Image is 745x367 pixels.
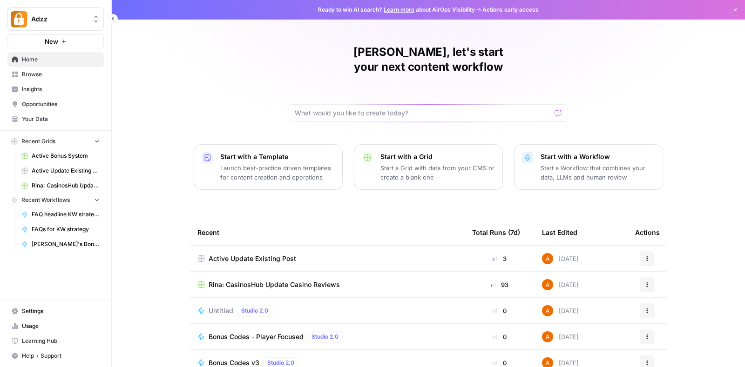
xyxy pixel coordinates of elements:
img: 1uqwqwywk0hvkeqipwlzjk5gjbnq [542,253,553,264]
div: Last Edited [542,220,577,245]
button: Start with a TemplateLaunch best-practice driven templates for content creation and operations [194,144,343,190]
button: Start with a WorkflowStart a Workflow that combines your data, LLMs and human review [514,144,663,190]
div: Actions [635,220,660,245]
span: New [45,37,58,46]
div: [DATE] [542,253,579,264]
span: Studio 2.0 [312,333,339,341]
a: Home [7,52,104,67]
button: New [7,34,104,48]
div: Recent [197,220,457,245]
p: Start with a Grid [380,152,495,161]
span: Ready to win AI search? about AirOps Visibility [318,6,475,14]
a: Learning Hub [7,334,104,348]
button: Recent Workflows [7,193,104,207]
span: Your Data [22,115,100,123]
span: Learning Hub [22,337,100,345]
span: Actions early access [482,6,539,14]
a: Insights [7,82,104,97]
button: Workspace: Adzz [7,7,104,31]
span: Insights [22,85,100,93]
a: Opportunities [7,97,104,112]
h1: [PERSON_NAME], let's start your next content workflow [289,45,568,74]
div: [DATE] [542,331,579,342]
a: Settings [7,304,104,319]
span: Active Bonus System [32,152,100,160]
img: Adzz Logo [11,11,27,27]
span: Active Update Existing Post [209,254,296,263]
a: Active Update Existing Post [197,254,457,263]
span: [PERSON_NAME]'s Bonus Text Creation [PERSON_NAME] [32,240,100,248]
div: Total Runs (7d) [472,220,520,245]
div: 0 [472,332,527,341]
span: Adzz [31,14,88,24]
p: Start a Workflow that combines your data, LLMs and human review [541,163,655,182]
a: Active Bonus System [17,148,104,163]
input: What would you like to create today? [295,108,551,118]
a: FAQs for KW strategy [17,222,104,237]
div: 93 [472,280,527,289]
a: Your Data [7,112,104,127]
span: Recent Workflows [21,196,70,204]
a: Rina: CasinosHub Update Casino Reviews [197,280,457,289]
div: 0 [472,306,527,315]
span: Studio 2.0 [241,307,268,315]
a: Active Update Existing Post [17,163,104,178]
span: Untitled [209,306,233,315]
img: 1uqwqwywk0hvkeqipwlzjk5gjbnq [542,279,553,290]
span: Recent Grids [21,137,55,146]
div: [DATE] [542,305,579,316]
div: 3 [472,254,527,263]
span: Rina: CasinosHub Update Casino Reviews [32,181,100,190]
a: Learn more [384,6,414,13]
div: [DATE] [542,279,579,290]
a: Browse [7,67,104,82]
button: Help + Support [7,348,104,363]
span: Help + Support [22,352,100,360]
span: FAQ headline KW strategy [32,210,100,219]
p: Launch best-practice driven templates for content creation and operations [220,163,335,182]
img: 1uqwqwywk0hvkeqipwlzjk5gjbnq [542,305,553,316]
p: Start a Grid with data from your CMS or create a blank one [380,163,495,182]
a: UntitledStudio 2.0 [197,305,457,316]
button: Recent Grids [7,134,104,148]
p: Start with a Template [220,152,335,161]
span: Rina: CasinosHub Update Casino Reviews [209,280,340,289]
span: Settings [22,307,100,315]
span: Active Update Existing Post [32,167,100,175]
span: Opportunities [22,100,100,108]
span: Home [22,55,100,64]
a: FAQ headline KW strategy [17,207,104,222]
img: 1uqwqwywk0hvkeqipwlzjk5gjbnq [542,331,553,342]
span: Bonus Codes - Player Focused [209,332,304,341]
a: Usage [7,319,104,334]
span: Studio 2.0 [267,359,294,367]
button: Start with a GridStart a Grid with data from your CMS or create a blank one [354,144,503,190]
p: Start with a Workflow [541,152,655,161]
a: Rina: CasinosHub Update Casino Reviews [17,178,104,193]
a: Bonus Codes - Player FocusedStudio 2.0 [197,331,457,342]
span: Usage [22,322,100,330]
span: Browse [22,70,100,79]
a: [PERSON_NAME]'s Bonus Text Creation [PERSON_NAME] [17,237,104,252]
span: FAQs for KW strategy [32,225,100,234]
